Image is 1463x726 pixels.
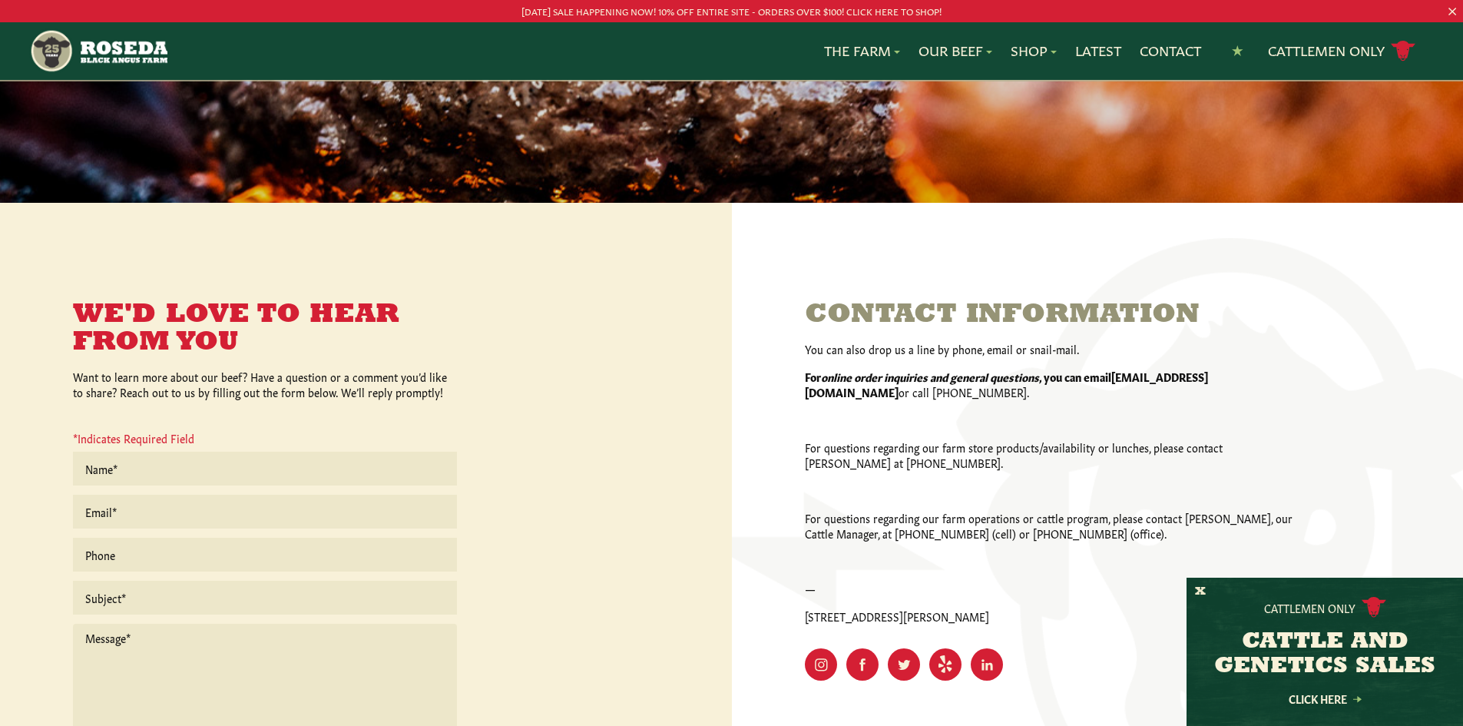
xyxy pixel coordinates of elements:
[846,648,879,681] a: Visit Our Facebook Page
[805,369,1208,399] strong: [EMAIL_ADDRESS][DOMAIN_NAME]
[73,581,457,615] input: Subject*
[1195,584,1206,600] button: X
[29,22,1434,80] nav: Main Navigation
[805,301,1296,329] h3: Contact Information
[919,41,992,61] a: Our Beef
[1268,38,1415,65] a: Cattlemen Only
[805,369,1111,384] strong: For , you can email
[1256,694,1394,704] a: Click Here
[824,41,900,61] a: The Farm
[73,3,1390,19] p: [DATE] SALE HAPPENING NOW! 10% OFF ENTIRE SITE - ORDERS OVER $100! CLICK HERE TO SHOP!
[1206,630,1444,679] h3: CATTLE AND GENETICS SALES
[805,369,1296,399] p: or call [PHONE_NUMBER].
[805,510,1296,541] p: For questions regarding our farm operations or cattle program, please contact [PERSON_NAME], our ...
[29,28,167,74] img: https://roseda.com/wp-content/uploads/2021/05/roseda-25-header.png
[73,538,457,572] input: Phone
[1075,41,1121,61] a: Latest
[805,341,1296,356] p: You can also drop us a line by phone, email or snail-mail.
[821,369,1039,384] em: online order inquiries and general questions
[73,430,457,452] p: *Indicates Required Field
[1011,41,1057,61] a: Shop
[1362,597,1386,618] img: cattle-icon.svg
[805,439,1296,470] p: For questions regarding our farm store products/availability or lunches, please contact [PERSON_N...
[929,648,962,681] a: Visit Our Yelp Page
[73,495,457,529] input: Email*
[805,608,1296,624] p: [STREET_ADDRESS][PERSON_NAME]
[888,648,920,681] a: Visit Our Twitter Page
[73,369,457,399] p: Want to learn more about our beef? Have a question or a comment you’d like to share? Reach out to...
[1264,600,1355,615] p: Cattlemen Only
[805,581,1296,596] p: —
[73,452,457,486] input: Name*
[805,648,837,681] a: Visit Our Instagram Page
[1140,41,1201,61] a: Contact
[971,648,1003,681] a: Visit Our LinkedIn Page
[73,301,457,356] h3: We'd Love to Hear From You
